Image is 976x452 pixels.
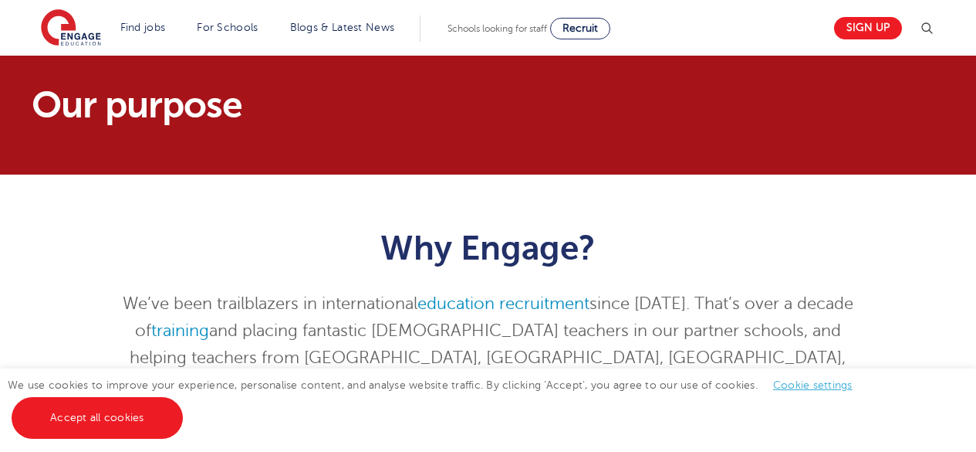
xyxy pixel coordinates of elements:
[197,22,258,33] a: For Schools
[120,22,166,33] a: Find jobs
[41,9,101,48] img: Engage Education
[417,294,589,313] a: education recruitment
[110,229,866,267] h1: Why Engage?
[32,87,633,124] h1: Our purpose
[151,321,209,340] a: training
[290,22,395,33] a: Blogs & Latest News
[8,379,868,423] span: We use cookies to improve your experience, personalise content, and analyse website traffic. By c...
[773,379,853,391] a: Cookie settings
[12,397,183,439] a: Accept all cookies
[834,17,902,39] a: Sign up
[447,23,547,34] span: Schools looking for staff
[550,18,610,39] a: Recruit
[562,22,598,34] span: Recruit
